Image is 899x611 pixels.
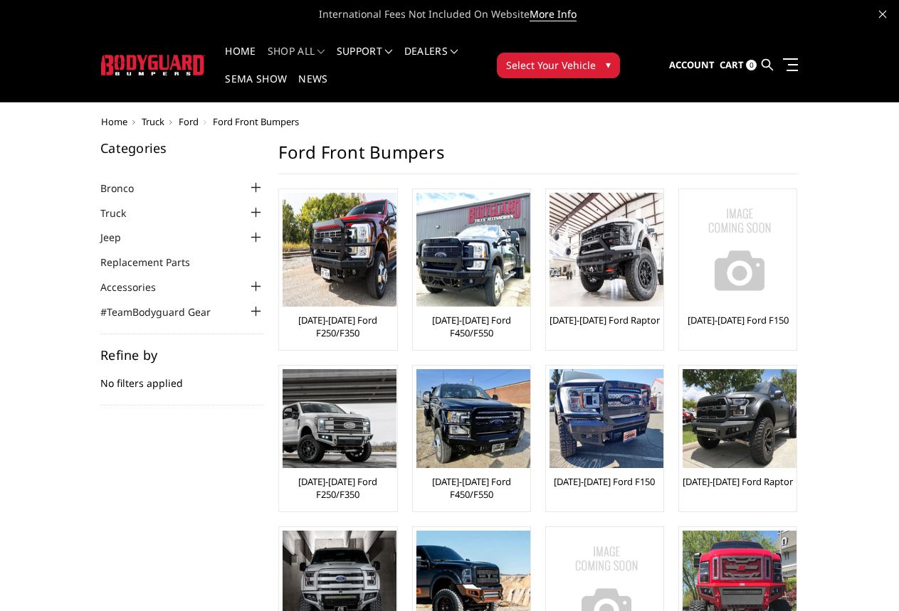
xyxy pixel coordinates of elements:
a: #TeamBodyguard Gear [100,304,228,319]
a: Support [337,46,393,74]
a: [DATE]-[DATE] Ford Raptor [683,475,793,488]
a: Jeep [100,230,139,245]
span: Ford Front Bumpers [213,115,299,128]
a: [DATE]-[DATE] Ford F150 [688,314,789,326]
a: [DATE]-[DATE] Ford Raptor [550,314,660,326]
a: Accessories [100,280,174,294]
img: BODYGUARD BUMPERS [101,55,206,75]
a: Home [101,115,127,128]
a: Bronco [100,181,152,196]
a: No Image [683,193,793,307]
a: Truck [142,115,164,128]
h5: Categories [100,142,264,154]
a: [DATE]-[DATE] Ford F250/F350 [283,475,393,501]
a: News [298,74,327,102]
a: Home [225,46,256,74]
a: More Info [530,7,577,21]
span: Cart [720,58,744,71]
span: ▾ [606,57,611,72]
a: Cart 0 [720,46,757,85]
a: Account [669,46,715,85]
div: No filters applied [100,349,264,405]
span: Select Your Vehicle [506,58,596,73]
h1: Ford Front Bumpers [278,142,799,174]
a: [DATE]-[DATE] Ford F250/F350 [283,314,393,339]
button: Select Your Vehicle [497,53,620,78]
a: Truck [100,206,144,221]
a: [DATE]-[DATE] Ford F450/F550 [416,475,527,501]
a: Replacement Parts [100,255,208,270]
img: No Image [683,193,797,307]
a: SEMA Show [225,74,287,102]
h5: Refine by [100,349,264,361]
a: shop all [268,46,325,74]
a: Ford [179,115,199,128]
span: 0 [746,60,757,70]
a: [DATE]-[DATE] Ford F150 [554,475,655,488]
span: Account [669,58,715,71]
a: [DATE]-[DATE] Ford F450/F550 [416,314,527,339]
a: Dealers [404,46,458,74]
